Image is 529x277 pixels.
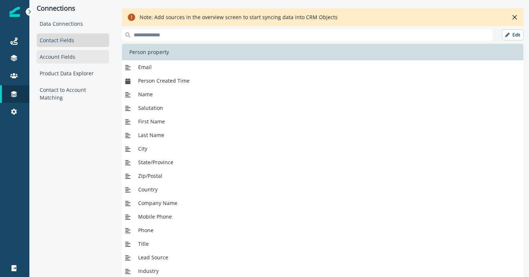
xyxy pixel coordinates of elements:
p: Person property [126,48,172,56]
span: Last Name [138,131,164,139]
span: Country [138,186,158,193]
span: Lead Source [138,253,168,261]
span: Name [138,90,153,98]
div: Data Connections [37,17,109,30]
span: Email [138,63,152,71]
p: Edit [512,32,520,37]
span: Phone [138,226,154,234]
button: Edit [502,29,523,40]
span: First Name [138,118,165,125]
span: Industry [138,267,159,275]
button: Close [509,11,521,23]
div: Account Fields [37,50,109,64]
span: Zip/Postal [138,172,162,180]
span: Mobile Phone [138,213,172,220]
p: Connections [37,4,109,12]
span: City [138,145,147,152]
div: Note: Add sources in the overview screen to start syncing data into CRM Objects [140,13,338,22]
div: Contact Fields [37,33,109,47]
img: Inflection [10,7,20,17]
span: Person Created Time [138,77,190,84]
div: Contact to Account Matching [37,83,109,104]
span: State/Province [138,158,173,166]
div: Product Data Explorer [37,66,109,80]
span: Company Name [138,199,177,207]
span: Salutation [138,104,163,112]
span: Title [138,240,149,248]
